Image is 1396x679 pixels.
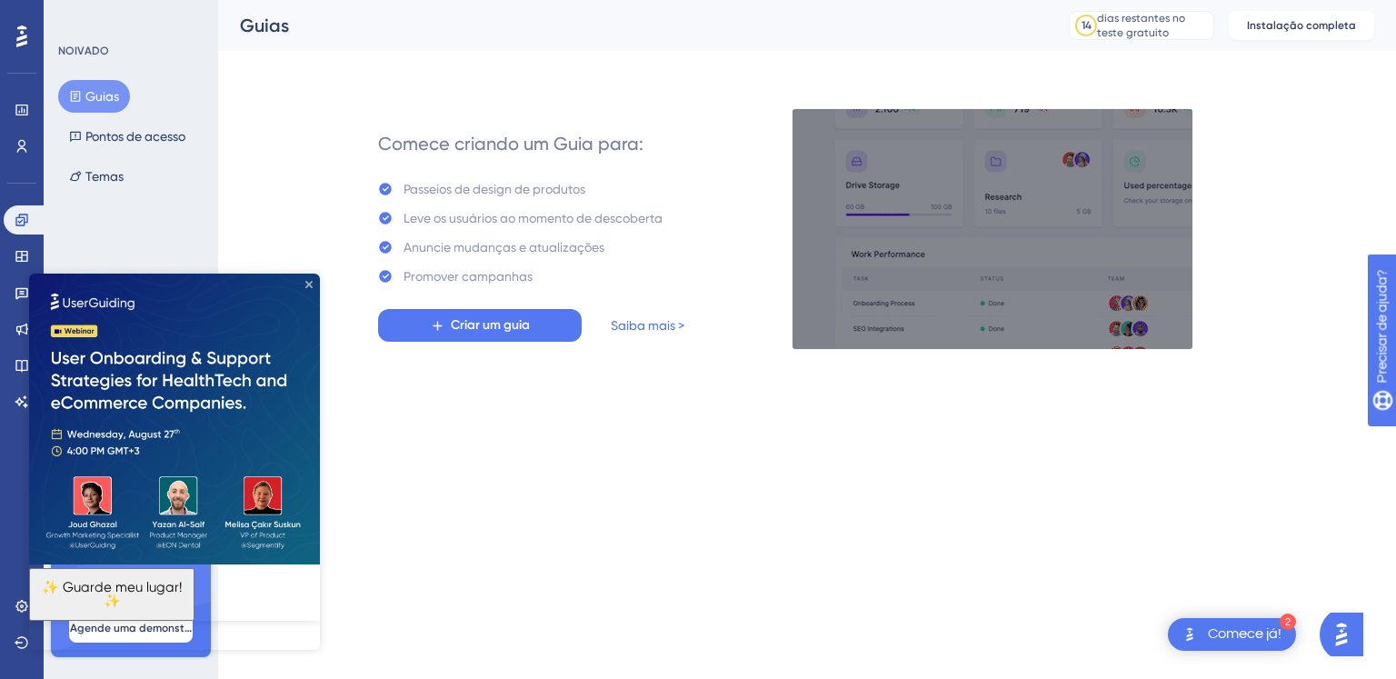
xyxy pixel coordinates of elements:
img: imagem-do-lançador-texto-alternativo [1179,624,1201,645]
button: Pontos de acesso [58,120,196,153]
font: 14 [1082,19,1092,32]
font: 2 [1285,617,1291,627]
img: 21a29cd0e06a8f1d91b8bced9f6e1c06.gif [792,108,1193,350]
font: Criar um guia [451,317,530,333]
a: Saiba mais > [611,315,684,336]
font: ✨ Guarde meu lugar!✨ [13,305,153,335]
button: Temas [58,160,135,193]
font: Comece criando um Guia para: [378,133,643,155]
font: Temas [85,169,124,184]
button: Criar um guia [378,309,582,342]
font: NOIVADO [58,45,109,57]
font: dias restantes no teste gratuito [1097,12,1185,39]
button: Guias [58,80,130,113]
div: Fechar visualização [276,7,284,15]
font: Promover campanhas [404,269,533,284]
font: Passeios de design de produtos [404,182,585,196]
font: Instalação completa [1247,19,1356,32]
font: Anuncie mudanças e atualizações [404,240,604,255]
font: Leve os usuários ao momento de descoberta [404,211,663,225]
iframe: Iniciador do Assistente de IA do UserGuiding [1320,607,1374,662]
button: Instalação completa [1229,11,1374,40]
font: Guias [240,15,289,36]
font: Saiba mais > [611,318,684,333]
font: Precisar de ajuda? [43,8,156,22]
font: Comece já! [1208,626,1281,641]
font: Guias [85,89,119,104]
font: Pontos de acesso [85,129,185,144]
div: Abra a lista de verificação Comece!, módulos restantes: 2 [1168,618,1296,651]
